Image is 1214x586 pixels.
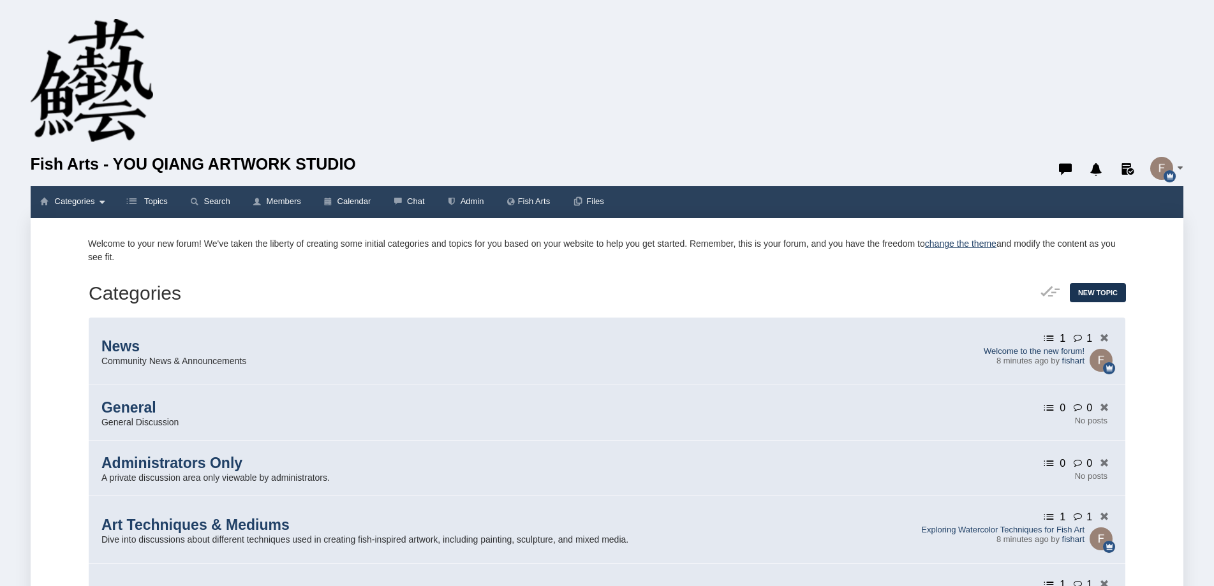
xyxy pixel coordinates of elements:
a: Welcome to the new forum! [984,346,1084,356]
a: General [101,399,156,416]
span: Fish Arts [518,196,551,206]
a: Art Techniques & Mediums [101,516,290,533]
span: Search [204,196,230,206]
span: 0 [1086,402,1092,414]
a: Categories [88,283,182,304]
a: Fish Arts [496,186,559,217]
a: Members [242,186,311,217]
a: fishart [1062,356,1084,365]
span: 1 [1060,333,1065,344]
a: New Topic [1070,283,1126,303]
a: Files [562,186,614,217]
a: Calendar [313,186,381,217]
a: Exploring Watercolor Techniques for Fish Art [921,525,1084,534]
span: 1 [1086,333,1092,344]
a: Chat [383,186,434,217]
a: Topics [114,186,177,218]
a: News [101,338,140,355]
time: 8 minutes ago [996,534,1049,544]
a: Fish Arts - YOU QIANG ARTWORK STUDIO [31,73,1038,180]
a: Search [180,186,240,217]
span: Admin [461,196,484,206]
span: Files [586,196,603,206]
a: Admin [436,186,493,217]
span: 1 [1086,511,1092,523]
img: jRFZd32RkAAAAASUVORK5CYII= [1150,157,1173,180]
img: jRFZd32RkAAAAASUVORK5CYII= [1090,349,1113,372]
img: cropped-logo-1.png [31,19,153,148]
span: Topics [144,196,168,206]
span: 0 [1086,458,1092,469]
span: Fish Arts - YOU QIANG ARTWORK STUDIO [31,148,1038,180]
time: 8 minutes ago [996,356,1049,365]
span: Chat [407,196,424,206]
span: Members [267,196,301,206]
span: 0 [1060,402,1065,414]
div: Welcome to your new forum! We've taken the liberty of creating some initial categories and topics... [88,237,1126,264]
span: Calendar [337,196,371,206]
a: Categories [31,186,114,217]
span: 0 [1060,458,1065,469]
span: New Topic [1078,289,1118,297]
a: fishart [1062,534,1084,544]
a: Administrators Only [101,455,242,471]
a: change the theme [925,238,996,249]
img: jRFZd32RkAAAAASUVORK5CYII= [1090,527,1113,550]
span: 1 [1060,511,1065,523]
